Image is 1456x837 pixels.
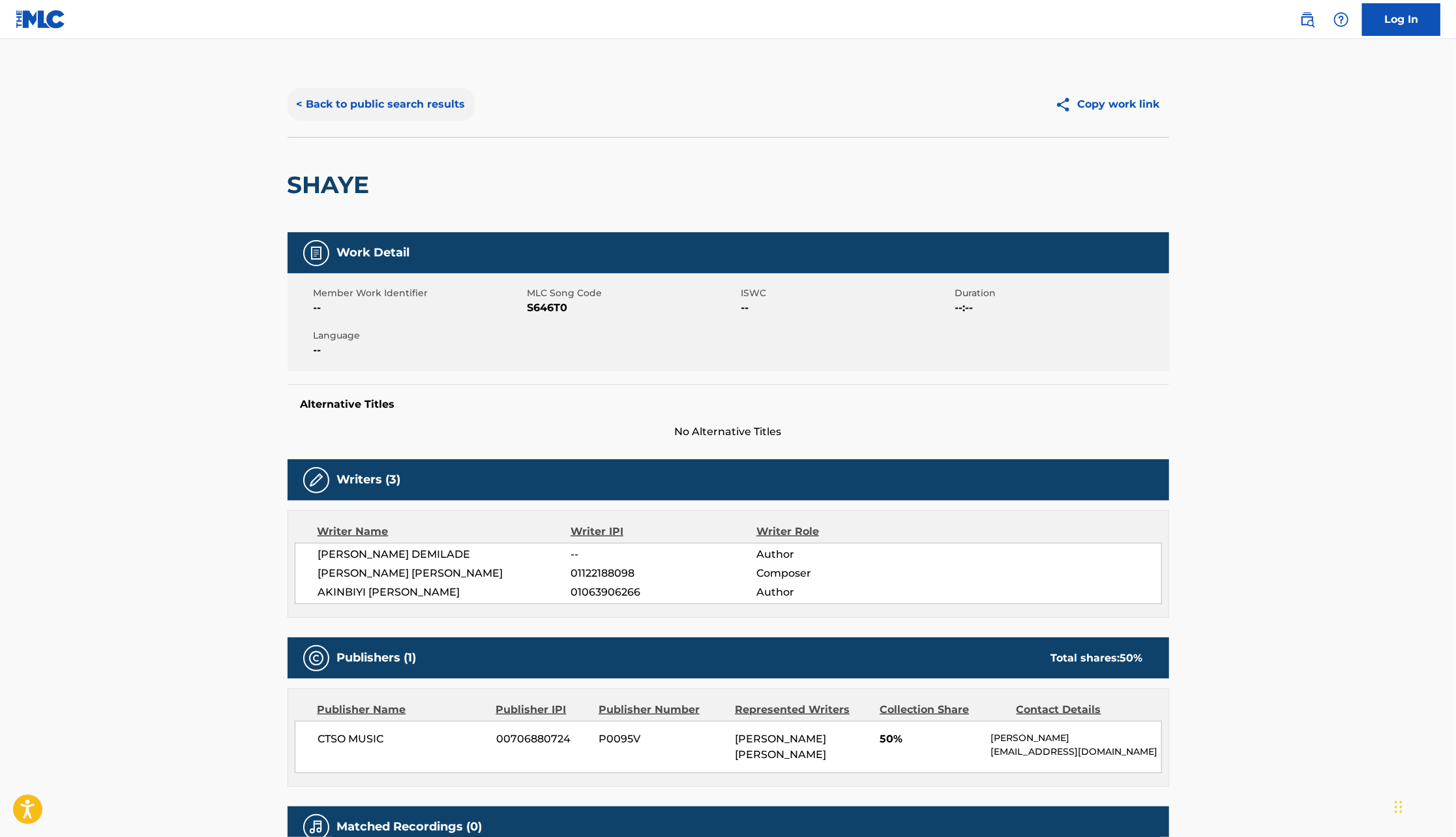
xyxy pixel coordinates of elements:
span: 50% [880,731,981,747]
div: Writer IPI [571,524,756,540]
h5: Matched Recordings (0) [337,819,483,834]
span: [PERSON_NAME] DEMILADE [318,547,571,562]
img: Writers [308,472,324,488]
h2: SHAYE [288,170,376,200]
span: Author [756,585,925,600]
h5: Work Detail [337,245,410,260]
span: 01063906266 [571,585,756,600]
span: -- [314,300,524,316]
span: --:-- [955,300,1166,316]
span: Composer [756,566,925,581]
div: Total shares: [1051,650,1143,666]
span: Member Work Identifier [314,286,524,300]
div: Help [1328,7,1354,33]
span: 50 % [1120,652,1143,664]
span: [PERSON_NAME] [PERSON_NAME] [318,566,571,581]
p: [EMAIL_ADDRESS][DOMAIN_NAME] [990,745,1161,759]
span: Language [314,329,524,342]
div: Writer Name [318,524,571,540]
span: ISWC [741,286,952,300]
a: Public Search [1294,7,1320,33]
span: 01122188098 [571,566,756,581]
div: Represented Writers [735,702,870,718]
span: MLC Song Code [527,286,738,300]
p: [PERSON_NAME] [990,731,1161,745]
span: -- [314,342,524,358]
img: MLC Logo [16,10,66,29]
img: Copy work link [1055,97,1078,113]
span: 00706880724 [496,731,589,747]
div: Drag [1395,787,1403,827]
h5: Alternative Titles [301,398,1156,411]
span: S646T0 [527,300,738,316]
h5: Writers (3) [337,472,401,487]
a: Log In [1362,3,1440,36]
span: P0095V [599,731,725,747]
span: -- [741,300,952,316]
div: Publisher IPI [496,702,589,718]
div: Contact Details [1017,702,1143,718]
span: No Alternative Titles [288,424,1169,440]
button: Copy work link [1046,88,1169,121]
div: Collection Share [880,702,1006,718]
div: Writer Role [756,524,925,540]
span: -- [571,547,756,562]
img: search [1300,12,1315,27]
img: help [1333,12,1349,27]
span: [PERSON_NAME] [PERSON_NAME] [735,733,826,761]
img: Work Detail [308,245,324,261]
div: Publisher Number [599,702,725,718]
span: CTSO MUSIC [318,731,487,747]
iframe: Chat Widget [1391,774,1456,837]
span: AKINBIYI [PERSON_NAME] [318,585,571,600]
span: Duration [955,286,1166,300]
div: Publisher Name [318,702,486,718]
span: Author [756,547,925,562]
img: Matched Recordings [308,819,324,835]
img: Publishers [308,650,324,666]
h5: Publishers (1) [337,650,417,665]
button: < Back to public search results [288,88,475,121]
